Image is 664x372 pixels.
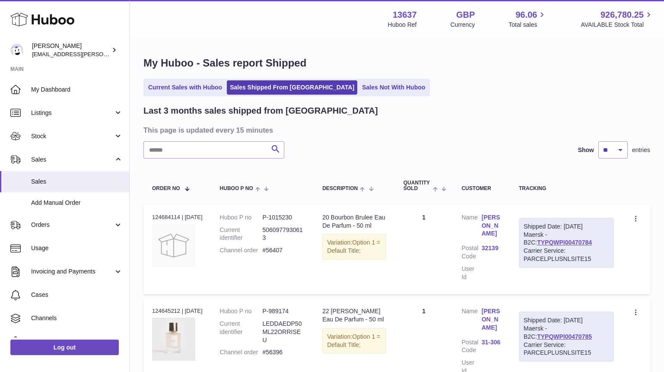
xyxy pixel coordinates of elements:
[31,291,123,299] span: Cases
[31,199,123,207] span: Add Manual Order
[10,44,23,57] img: jonny@ledda.co
[537,333,592,340] a: TYPQWPI00470785
[227,80,357,95] a: Sales Shipped From [GEOGRAPHIC_DATA]
[152,213,203,221] div: 124684114 | [DATE]
[322,307,386,324] div: 22 [PERSON_NAME] Eau De Parfum - 50 ml
[581,21,654,29] span: AVAILABLE Stock Total
[461,307,481,334] dt: Name
[524,341,609,357] div: Carrier Service: PARCELPLUSNLSITE15
[482,307,502,332] a: [PERSON_NAME]
[220,348,263,356] dt: Channel order
[524,223,609,231] div: Shipped Date: [DATE]
[403,180,431,191] span: Quantity Sold
[145,80,225,95] a: Current Sales with Huboo
[461,265,481,281] dt: User Id
[524,247,609,263] div: Carrier Service: PARCELPLUSNLSITE15
[31,109,114,117] span: Listings
[31,221,114,229] span: Orders
[143,125,648,135] h3: This page is updated every 15 minutes
[632,146,650,154] span: entries
[393,9,417,21] strong: 13637
[31,314,123,322] span: Channels
[262,307,305,315] dd: P-989174
[482,213,502,238] a: [PERSON_NAME]
[220,213,263,222] dt: Huboo P no
[143,56,650,70] h1: My Huboo - Sales report Shipped
[482,244,502,252] a: 32139
[537,239,592,246] a: TYPQWPI00470784
[152,318,195,361] img: LEDDAEDP50ML22ORRIS_b84a00b1-c42a-4629-8238-2da81080f8a5.jpg
[461,213,481,240] dt: Name
[322,186,358,191] span: Description
[508,21,547,29] span: Total sales
[482,338,502,347] a: 31-306
[152,307,203,315] div: 124645212 | [DATE]
[220,320,263,344] dt: Current identifier
[262,320,305,344] dd: LEDDAEDP50ML22ORRISEU
[10,340,119,355] a: Log out
[262,348,305,356] dd: #56396
[519,218,614,268] div: Maersk - B2C:
[31,132,114,140] span: Stock
[220,186,253,191] span: Huboo P no
[31,156,114,164] span: Sales
[31,267,114,276] span: Invoicing and Payments
[262,226,305,242] dd: 5060977930613
[322,328,386,354] div: Variation:
[600,9,644,21] span: 926,780.25
[461,338,481,355] dt: Postal Code
[220,246,263,254] dt: Channel order
[395,205,453,294] td: 1
[461,244,481,261] dt: Postal Code
[220,226,263,242] dt: Current identifier
[322,213,386,230] div: 20 Bourbon Brulee Eau De Parfum - 50 ml
[152,186,180,191] span: Order No
[519,186,614,191] div: Tracking
[359,80,428,95] a: Sales Not With Huboo
[327,239,380,254] span: Option 1 = Default Title;
[31,244,123,252] span: Usage
[32,42,110,58] div: [PERSON_NAME]
[220,307,263,315] dt: Huboo P no
[515,9,537,21] span: 96.06
[524,316,609,324] div: Shipped Date: [DATE]
[581,9,654,29] a: 926,780.25 AVAILABLE Stock Total
[327,333,380,348] span: Option 1 = Default Title;
[152,224,195,267] img: no-photo.jpg
[32,51,173,57] span: [EMAIL_ADDRESS][PERSON_NAME][DOMAIN_NAME]
[262,213,305,222] dd: P-1015230
[519,312,614,362] div: Maersk - B2C:
[31,86,123,94] span: My Dashboard
[388,21,417,29] div: Huboo Ref
[508,9,547,29] a: 96.06 Total sales
[31,178,123,186] span: Sales
[143,105,378,117] h2: Last 3 months sales shipped from [GEOGRAPHIC_DATA]
[456,9,475,21] strong: GBP
[322,234,386,260] div: Variation:
[451,21,475,29] div: Currency
[262,246,305,254] dd: #56407
[461,186,502,191] div: Customer
[578,146,594,154] label: Show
